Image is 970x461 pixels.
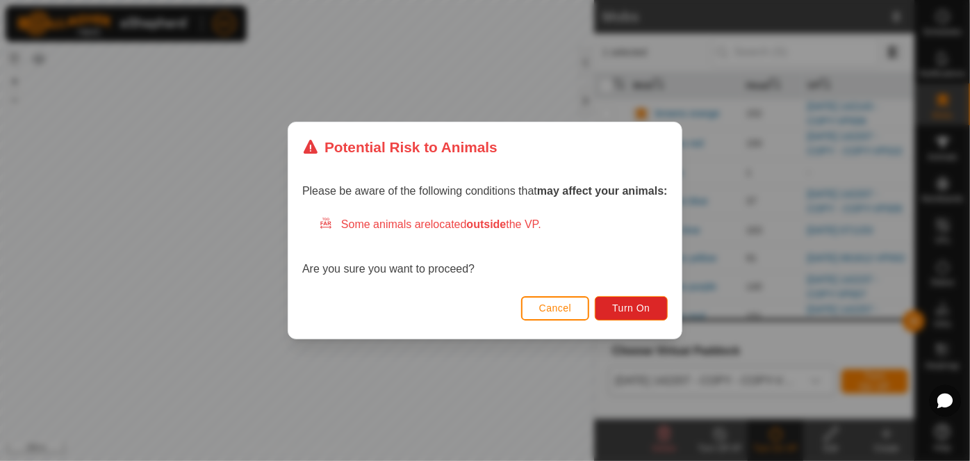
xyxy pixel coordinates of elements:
[595,296,668,321] button: Turn On
[319,216,668,233] div: Some animals are
[521,296,590,321] button: Cancel
[537,185,668,197] strong: may affect your animals:
[302,136,498,158] div: Potential Risk to Animals
[302,216,668,277] div: Are you sure you want to proceed?
[613,302,650,314] span: Turn On
[539,302,572,314] span: Cancel
[431,218,541,230] span: located the VP.
[302,185,668,197] span: Please be aware of the following conditions that
[467,218,507,230] strong: outside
